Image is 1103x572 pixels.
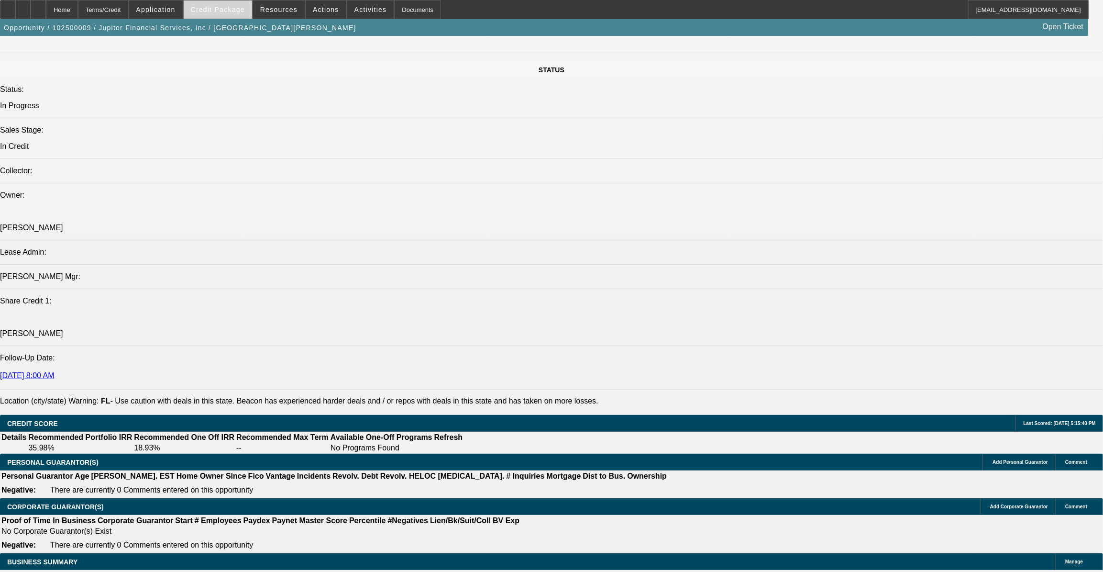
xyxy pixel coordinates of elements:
[7,503,104,511] span: CORPORATE GUARANTOR(S)
[133,443,235,453] td: 18.93%
[388,516,429,525] b: #Negatives
[583,472,626,480] b: Dist to Bus.
[547,472,581,480] b: Mortgage
[176,472,246,480] b: Home Owner Since
[1,516,96,526] th: Proof of Time In Business
[506,472,544,480] b: # Inquiries
[236,433,329,442] th: Recommended Max Term
[313,6,339,13] span: Actions
[306,0,346,19] button: Actions
[101,397,110,405] b: FL
[539,66,564,74] span: STATUS
[28,433,132,442] th: Recommended Portfolio IRR
[91,472,175,480] b: [PERSON_NAME]. EST
[253,0,305,19] button: Resources
[50,541,253,549] span: There are currently 0 Comments entered on this opportunity
[266,472,295,480] b: Vantage
[236,443,329,453] td: --
[1023,421,1096,426] span: Last Scored: [DATE] 5:15:40 PM
[1039,19,1087,35] a: Open Ticket
[184,0,252,19] button: Credit Package
[272,516,347,525] b: Paynet Master Score
[1065,460,1087,465] span: Comment
[347,0,394,19] button: Activities
[243,516,270,525] b: Paydex
[133,433,235,442] th: Recommended One Off IRR
[1,486,36,494] b: Negative:
[1,527,524,536] td: No Corporate Guarantor(s) Exist
[990,504,1048,509] span: Add Corporate Guarantor
[330,443,433,453] td: No Programs Found
[380,472,505,480] b: Revolv. HELOC [MEDICAL_DATA].
[98,516,173,525] b: Corporate Guarantor
[248,472,264,480] b: Fico
[330,433,433,442] th: Available One-Off Programs
[430,516,491,525] b: Lien/Bk/Suit/Coll
[7,420,58,427] span: CREDIT SCORE
[175,516,192,525] b: Start
[1,472,73,480] b: Personal Guarantor
[297,472,331,480] b: Incidents
[493,516,519,525] b: BV Exp
[349,516,386,525] b: Percentile
[28,443,132,453] td: 35.98%
[434,433,463,442] th: Refresh
[195,516,242,525] b: # Employees
[101,397,598,405] label: - Use caution with deals in this state. Beacon has experienced harder deals and / or repos with d...
[75,472,89,480] b: Age
[354,6,387,13] span: Activities
[1065,504,1087,509] span: Comment
[260,6,298,13] span: Resources
[1,433,27,442] th: Details
[136,6,175,13] span: Application
[7,459,99,466] span: PERSONAL GUARANTOR(S)
[129,0,182,19] button: Application
[7,558,77,566] span: BUSINESS SUMMARY
[627,472,667,480] b: Ownership
[191,6,245,13] span: Credit Package
[4,24,356,32] span: Opportunity / 102500009 / Jupiter Financial Services, Inc / [GEOGRAPHIC_DATA][PERSON_NAME]
[1,541,36,549] b: Negative:
[332,472,378,480] b: Revolv. Debt
[1065,559,1083,564] span: Manage
[50,486,253,494] span: There are currently 0 Comments entered on this opportunity
[993,460,1048,465] span: Add Personal Guarantor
